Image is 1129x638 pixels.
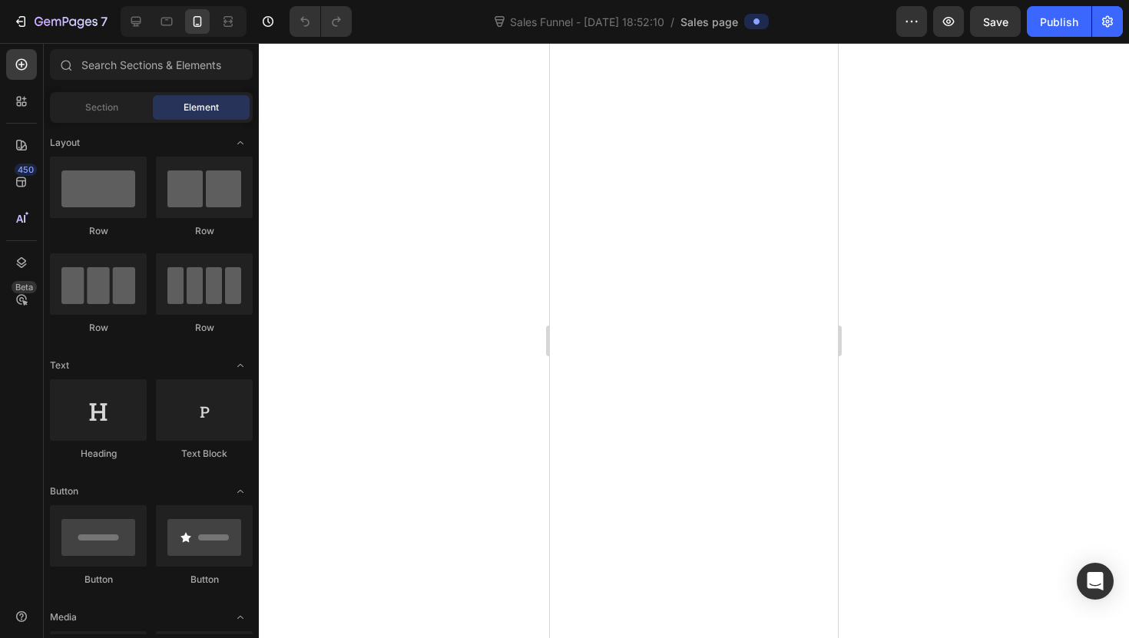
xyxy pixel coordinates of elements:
[50,573,147,587] div: Button
[184,101,219,114] span: Element
[50,359,69,372] span: Text
[15,164,37,176] div: 450
[1040,14,1078,30] div: Publish
[101,12,108,31] p: 7
[228,605,253,630] span: Toggle open
[970,6,1021,37] button: Save
[50,224,147,238] div: Row
[1027,6,1091,37] button: Publish
[507,14,667,30] span: Sales Funnel - [DATE] 18:52:10
[50,447,147,461] div: Heading
[85,101,118,114] span: Section
[290,6,352,37] div: Undo/Redo
[228,353,253,378] span: Toggle open
[1077,563,1114,600] div: Open Intercom Messenger
[680,14,738,30] span: Sales page
[6,6,114,37] button: 7
[228,131,253,155] span: Toggle open
[50,610,77,624] span: Media
[156,224,253,238] div: Row
[156,447,253,461] div: Text Block
[50,49,253,80] input: Search Sections & Elements
[670,14,674,30] span: /
[983,15,1008,28] span: Save
[50,321,147,335] div: Row
[156,321,253,335] div: Row
[50,484,78,498] span: Button
[228,479,253,504] span: Toggle open
[550,43,838,638] iframe: Design area
[12,281,37,293] div: Beta
[156,573,253,587] div: Button
[50,136,80,150] span: Layout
